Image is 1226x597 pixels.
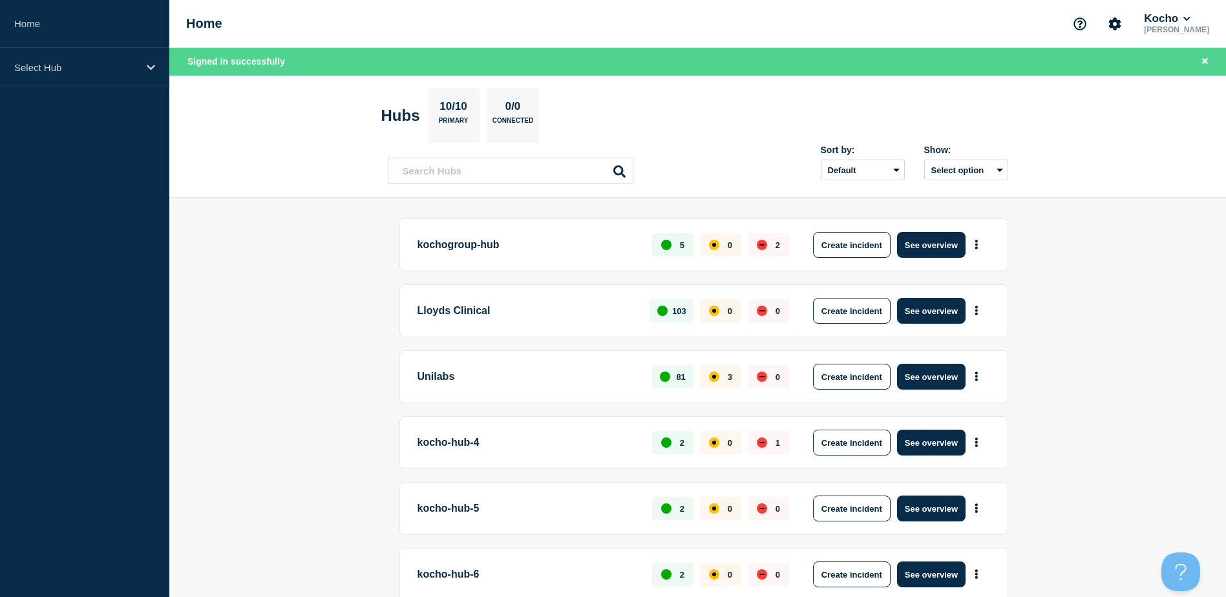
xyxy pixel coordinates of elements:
[968,233,985,257] button: More actions
[728,570,732,580] p: 0
[680,570,684,580] p: 2
[757,503,767,514] div: down
[897,364,966,390] button: See overview
[14,62,138,73] p: Select Hub
[728,504,732,514] p: 0
[821,160,905,180] select: Sort by
[776,372,780,382] p: 0
[813,561,891,587] button: Create incident
[776,438,780,448] p: 1
[500,100,525,117] p: 0/0
[757,240,767,250] div: down
[813,232,891,258] button: Create incident
[968,497,985,521] button: More actions
[968,365,985,389] button: More actions
[776,240,780,250] p: 2
[417,364,638,390] p: Unilabs
[187,56,285,67] span: Signed in successfully
[1066,10,1094,37] button: Support
[813,364,891,390] button: Create incident
[417,561,638,587] p: kocho-hub-6
[661,240,671,250] div: up
[657,306,668,316] div: up
[709,569,719,580] div: affected
[661,503,671,514] div: up
[968,299,985,323] button: More actions
[709,372,719,382] div: affected
[757,372,767,382] div: down
[728,438,732,448] p: 0
[435,100,472,117] p: 10/10
[897,232,966,258] button: See overview
[381,107,420,125] h2: Hubs
[186,16,222,31] h1: Home
[821,145,905,155] div: Sort by:
[776,504,780,514] p: 0
[680,504,684,514] p: 2
[439,117,469,131] p: Primary
[728,372,732,382] p: 3
[776,306,780,316] p: 0
[661,437,671,448] div: up
[728,306,732,316] p: 0
[676,372,685,382] p: 81
[897,561,966,587] button: See overview
[924,160,1008,180] button: Select option
[728,240,732,250] p: 0
[897,298,966,324] button: See overview
[813,430,891,456] button: Create incident
[680,438,684,448] p: 2
[709,503,719,514] div: affected
[388,158,633,184] input: Search Hubs
[897,496,966,521] button: See overview
[968,431,985,455] button: More actions
[1197,54,1213,69] button: Close banner
[776,570,780,580] p: 0
[813,496,891,521] button: Create incident
[1141,12,1192,25] button: Kocho
[672,306,686,316] p: 103
[897,430,966,456] button: See overview
[661,569,671,580] div: up
[709,437,719,448] div: affected
[680,240,684,250] p: 5
[417,232,638,258] p: kochogroup-hub
[813,298,891,324] button: Create incident
[1161,552,1200,591] iframe: Help Scout Beacon - Open
[492,117,533,131] p: Connected
[757,569,767,580] div: down
[417,430,638,456] p: kocho-hub-4
[709,240,719,250] div: affected
[968,563,985,587] button: More actions
[417,496,638,521] p: kocho-hub-5
[660,372,670,382] div: up
[1101,10,1128,37] button: Account settings
[1141,25,1212,34] p: [PERSON_NAME]
[924,145,1008,155] div: Show:
[709,306,719,316] div: affected
[757,306,767,316] div: down
[417,298,635,324] p: Lloyds Clinical
[757,437,767,448] div: down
